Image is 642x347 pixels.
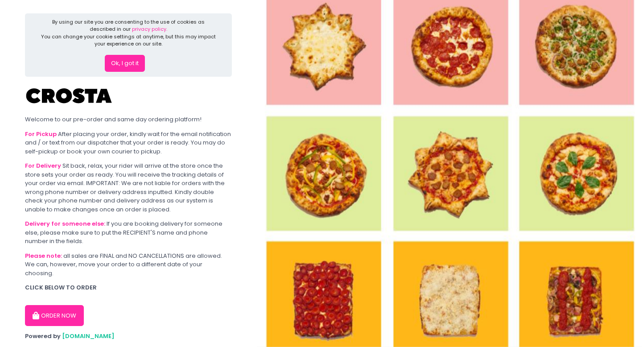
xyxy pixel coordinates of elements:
div: By using our site you are consenting to the use of cookies as described in our You can change you... [40,18,217,48]
button: Ok, I got it [105,55,145,72]
div: all sales are FINAL and NO CANCELLATIONS are allowed. We can, however, move your order to a diffe... [25,252,232,278]
b: For Pickup [25,130,57,138]
img: Crosta Pizzeria [25,83,114,109]
div: Welcome to our pre-order and same day ordering platform! [25,115,232,124]
div: Sit back, relax, your rider will arrive at the store once the store sets your order as ready. You... [25,161,232,214]
div: CLICK BELOW TO ORDER [25,283,232,292]
button: ORDER NOW [25,305,84,326]
div: After placing your order, kindly wait for the email notification and / or text from our dispatche... [25,130,232,156]
div: If you are booking delivery for someone else, please make sure to put the RECIPIENT'S name and ph... [25,219,232,246]
b: For Delivery [25,161,61,170]
b: Please note: [25,252,62,260]
div: Powered by [25,332,232,341]
b: Delivery for someone else: [25,219,105,228]
a: [DOMAIN_NAME] [62,332,115,340]
a: privacy policy. [132,25,167,33]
